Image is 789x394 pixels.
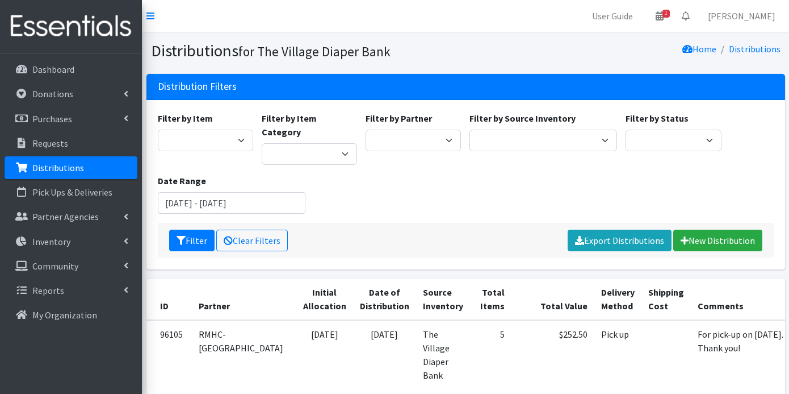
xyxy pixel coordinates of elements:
[626,111,689,125] label: Filter by Status
[151,41,461,61] h1: Distributions
[366,111,432,125] label: Filter by Partner
[32,285,64,296] p: Reports
[158,111,213,125] label: Filter by Item
[146,279,192,320] th: ID
[192,279,296,320] th: Partner
[32,162,84,173] p: Distributions
[5,279,137,302] a: Reports
[416,279,470,320] th: Source Inventory
[682,43,716,55] a: Home
[641,279,691,320] th: Shipping Cost
[158,192,305,214] input: January 1, 2011 - December 31, 2011
[5,7,137,45] img: HumanEssentials
[32,138,68,149] p: Requests
[32,88,73,99] p: Donations
[262,111,357,139] label: Filter by Item Category
[5,58,137,81] a: Dashboard
[169,230,215,251] button: Filter
[5,205,137,228] a: Partner Agencies
[5,82,137,105] a: Donations
[5,156,137,179] a: Distributions
[32,211,99,222] p: Partner Agencies
[32,186,112,198] p: Pick Ups & Deliveries
[216,230,288,251] a: Clear Filters
[158,174,206,188] label: Date Range
[568,230,672,251] a: Export Distributions
[238,43,391,60] small: for The Village Diaper Bank
[5,255,137,277] a: Community
[32,309,97,321] p: My Organization
[5,107,137,130] a: Purchases
[158,81,237,93] h3: Distribution Filters
[662,10,670,18] span: 2
[647,5,673,27] a: 2
[5,181,137,204] a: Pick Ups & Deliveries
[511,279,594,320] th: Total Value
[5,230,137,253] a: Inventory
[353,279,416,320] th: Date of Distribution
[469,111,576,125] label: Filter by Source Inventory
[32,260,78,272] p: Community
[5,132,137,155] a: Requests
[470,279,511,320] th: Total Items
[32,236,70,247] p: Inventory
[296,279,353,320] th: Initial Allocation
[673,230,762,251] a: New Distribution
[5,304,137,326] a: My Organization
[32,64,74,75] p: Dashboard
[583,5,642,27] a: User Guide
[594,279,641,320] th: Delivery Method
[699,5,784,27] a: [PERSON_NAME]
[32,113,72,125] p: Purchases
[729,43,780,55] a: Distributions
